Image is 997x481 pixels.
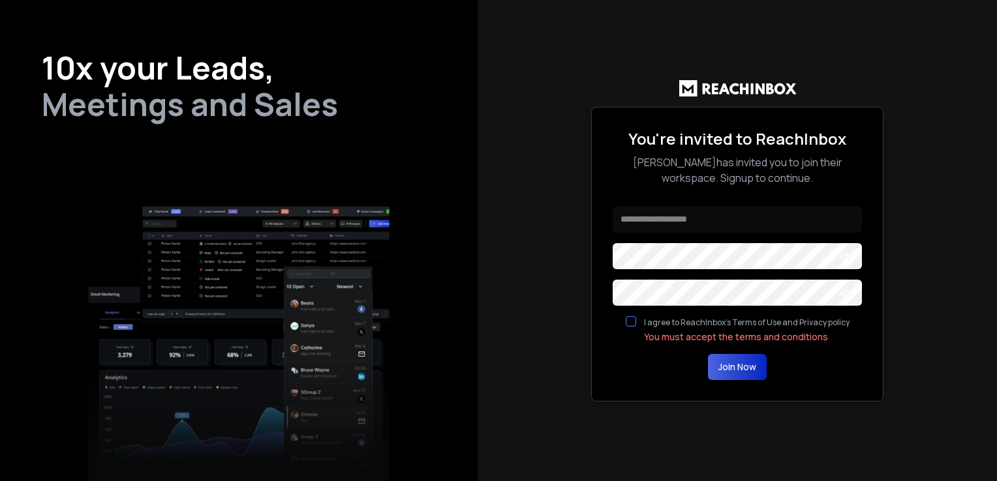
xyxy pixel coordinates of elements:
h2: Meetings and Sales [42,89,436,120]
h2: You're invited to ReachInbox [613,128,862,149]
p: You must accept the terms and conditions [644,330,850,343]
p: [PERSON_NAME] has invited you to join their workspace. Signup to continue. [613,154,862,186]
button: Join Now [708,354,767,380]
label: I agree to ReachInbox's Terms of Use and Privacy policy [644,317,850,328]
h1: 10x your Leads, [42,52,436,83]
